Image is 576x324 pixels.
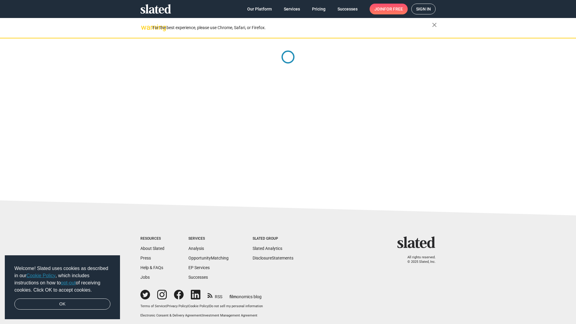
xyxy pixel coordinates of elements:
[208,304,209,308] span: |
[152,24,432,32] div: For the best experience, please use Chrome, Safari, or Firefox.
[307,4,330,14] a: Pricing
[253,256,293,260] a: DisclosureStatements
[279,4,305,14] a: Services
[229,294,237,299] span: film
[208,290,222,300] a: RSS
[26,273,55,278] a: Cookie Policy
[187,304,188,308] span: |
[140,256,151,260] a: Press
[140,313,202,317] a: Electronic Consent & Delivery Agreement
[188,275,208,280] a: Successes
[14,265,110,294] span: Welcome! Slated uses cookies as described in our , which includes instructions on how to of recei...
[401,255,436,264] p: All rights reserved. © 2025 Slated, Inc.
[370,4,408,14] a: Joinfor free
[140,236,164,241] div: Resources
[384,4,403,14] span: for free
[253,246,282,251] a: Slated Analytics
[166,304,167,308] span: |
[167,304,187,308] a: Privacy Policy
[202,313,257,317] a: Investment Management Agreement
[374,4,403,14] span: Join
[209,304,263,309] button: Do not sell my personal information
[140,265,163,270] a: Help & FAQs
[188,236,229,241] div: Services
[140,246,164,251] a: About Slated
[337,4,358,14] span: Successes
[61,280,76,285] a: opt-out
[140,304,166,308] a: Terms of Service
[411,4,436,14] a: Sign in
[312,4,325,14] span: Pricing
[140,275,150,280] a: Jobs
[202,313,202,317] span: |
[284,4,300,14] span: Services
[188,265,210,270] a: EP Services
[333,4,362,14] a: Successes
[229,289,262,300] a: filmonomics blog
[416,4,431,14] span: Sign in
[188,246,204,251] a: Analysis
[247,4,272,14] span: Our Platform
[431,21,438,28] mat-icon: close
[188,304,208,308] a: Cookie Policy
[14,298,110,310] a: dismiss cookie message
[253,236,293,241] div: Slated Group
[188,256,229,260] a: OpportunityMatching
[141,24,148,31] mat-icon: warning
[5,255,120,319] div: cookieconsent
[242,4,277,14] a: Our Platform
